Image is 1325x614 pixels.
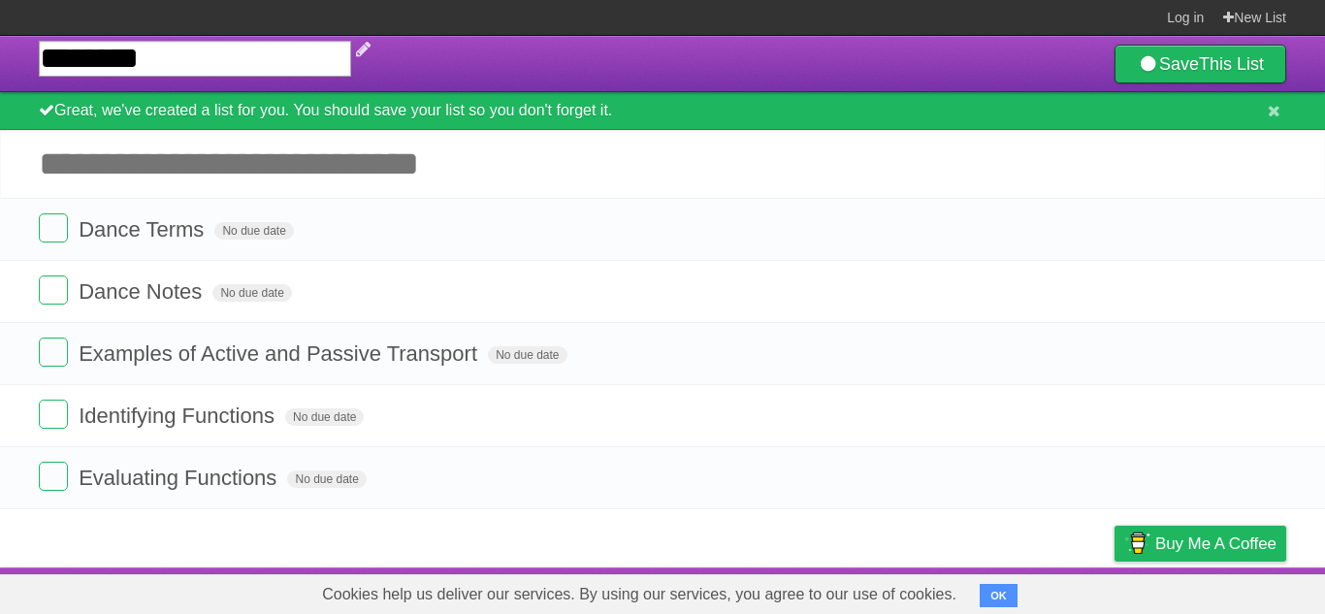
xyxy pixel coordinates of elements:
label: Done [39,462,68,491]
span: Dance Notes [79,279,207,304]
span: Identifying Functions [79,404,279,428]
label: Done [39,213,68,242]
span: No due date [488,346,566,364]
span: Buy me a coffee [1155,527,1277,561]
span: No due date [287,470,366,488]
a: Privacy [1089,572,1140,609]
span: No due date [212,284,291,302]
b: This List [1199,54,1264,74]
a: Suggest a feature [1164,572,1286,609]
span: Evaluating Functions [79,466,281,490]
label: Done [39,338,68,367]
button: OK [980,584,1018,607]
span: No due date [285,408,364,426]
label: Done [39,275,68,305]
a: SaveThis List [1115,45,1286,83]
a: Developers [921,572,999,609]
a: About [856,572,897,609]
span: Dance Terms [79,217,209,242]
img: Buy me a coffee [1124,527,1150,560]
span: Examples of Active and Passive Transport [79,341,482,366]
span: No due date [214,222,293,240]
a: Buy me a coffee [1115,526,1286,562]
label: Done [39,400,68,429]
span: Cookies help us deliver our services. By using our services, you agree to our use of cookies. [303,575,976,614]
a: Terms [1023,572,1066,609]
